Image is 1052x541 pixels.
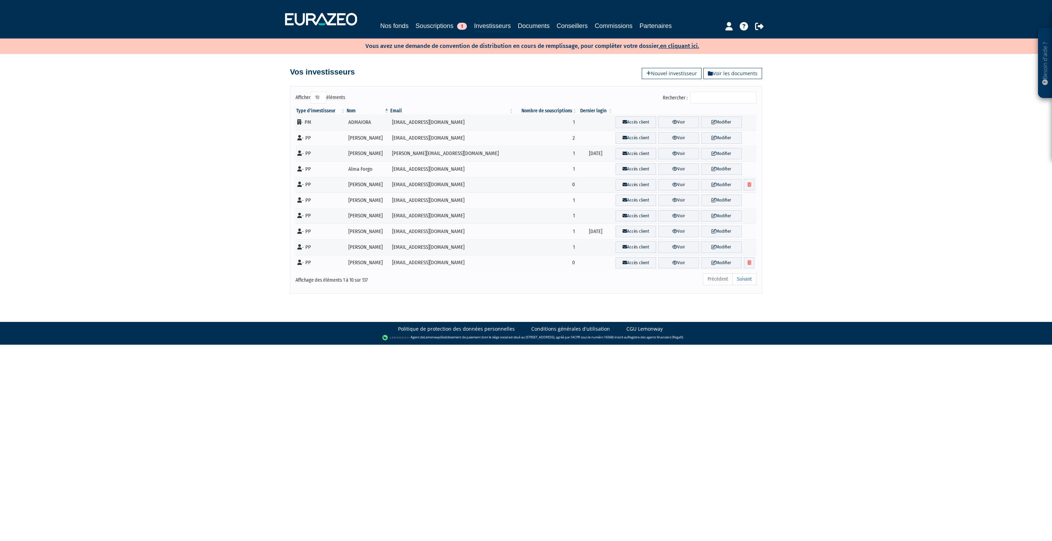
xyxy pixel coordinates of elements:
[658,163,699,175] a: Voir
[311,92,326,104] select: Afficheréléments
[514,208,577,224] td: 1
[346,114,390,130] td: ADMAIORA
[616,148,656,160] a: Accès client
[658,117,699,128] a: Voir
[285,13,357,26] img: 1732889491-logotype_eurazeo_blanc_rvb.png
[296,107,346,114] th: Type d'investisseur : activer pour trier la colonne par ordre croissant
[658,148,699,160] a: Voir
[296,224,346,239] td: - PP
[663,92,756,104] label: Rechercher :
[514,177,577,193] td: 0
[628,335,683,340] a: Registre des agents financiers (Regafi)
[616,226,656,237] a: Accès client
[296,92,345,104] label: Afficher éléments
[346,224,390,239] td: [PERSON_NAME]
[390,192,514,208] td: [EMAIL_ADDRESS][DOMAIN_NAME]
[390,161,514,177] td: [EMAIL_ADDRESS][DOMAIN_NAME]
[531,325,610,332] a: Conditions générales d'utilisation
[701,226,742,237] a: Modifier
[744,179,754,191] a: Supprimer
[346,192,390,208] td: [PERSON_NAME]
[346,208,390,224] td: [PERSON_NAME]
[514,224,577,239] td: 1
[296,208,346,224] td: - PP
[457,23,467,30] span: 1
[514,146,577,162] td: 1
[616,257,656,269] a: Accès client
[660,42,699,50] a: en cliquant ici.
[296,239,346,255] td: - PP
[616,179,656,191] a: Accès client
[390,255,514,271] td: [EMAIL_ADDRESS][DOMAIN_NAME]
[296,273,482,284] div: Affichage des éléments 1 à 10 sur 137
[296,146,346,162] td: - PP
[701,117,742,128] a: Modifier
[658,179,699,191] a: Voir
[346,161,390,177] td: Alma Forgo
[514,130,577,146] td: 2
[701,195,742,206] a: Modifier
[415,21,467,31] a: Souscriptions1
[390,130,514,146] td: [EMAIL_ADDRESS][DOMAIN_NAME]
[514,114,577,130] td: 1
[296,114,346,130] td: - PM
[346,130,390,146] td: [PERSON_NAME]
[346,239,390,255] td: [PERSON_NAME]
[701,132,742,144] a: Modifier
[690,92,756,104] input: Rechercher :
[557,21,588,31] a: Conseillers
[345,40,699,50] p: Vous avez une demande de convention de distribution en cours de remplissage, pour compléter votre...
[424,335,440,340] a: Lemonway
[616,241,656,253] a: Accès client
[701,210,742,222] a: Modifier
[701,179,742,191] a: Modifier
[658,257,699,269] a: Voir
[296,177,346,193] td: - PP
[514,161,577,177] td: 1
[296,130,346,146] td: - PP
[658,195,699,206] a: Voir
[1041,32,1049,95] p: Besoin d'aide ?
[744,257,754,269] a: Supprimer
[642,68,702,79] a: Nouvel investisseur
[701,163,742,175] a: Modifier
[703,68,762,79] a: Voir les documents
[390,177,514,193] td: [EMAIL_ADDRESS][DOMAIN_NAME]
[390,107,514,114] th: Email : activer pour trier la colonne par ordre croissant
[474,21,511,32] a: Investisseurs
[296,161,346,177] td: - PP
[616,163,656,175] a: Accès client
[398,325,515,332] a: Politique de protection des données personnelles
[577,224,613,239] td: [DATE]
[701,257,742,269] a: Modifier
[390,208,514,224] td: [EMAIL_ADDRESS][DOMAIN_NAME]
[518,21,549,31] a: Documents
[514,107,577,114] th: Nombre de souscriptions : activer pour trier la colonne par ordre croissant
[390,146,514,162] td: [PERSON_NAME][EMAIL_ADDRESS][DOMAIN_NAME]
[382,334,409,341] img: logo-lemonway.png
[296,192,346,208] td: - PP
[514,192,577,208] td: 1
[346,255,390,271] td: [PERSON_NAME]
[732,273,756,285] a: Suivant
[514,255,577,271] td: 0
[616,117,656,128] a: Accès client
[658,210,699,222] a: Voir
[626,325,663,332] a: CGU Lemonway
[640,21,672,31] a: Partenaires
[390,114,514,130] td: [EMAIL_ADDRESS][DOMAIN_NAME]
[380,21,408,31] a: Nos fonds
[346,107,390,114] th: Nom : activer pour trier la colonne par ordre d&eacute;croissant
[390,239,514,255] td: [EMAIL_ADDRESS][DOMAIN_NAME]
[296,255,346,271] td: - PP
[346,177,390,193] td: [PERSON_NAME]
[595,21,633,31] a: Commissions
[577,146,613,162] td: [DATE]
[514,239,577,255] td: 1
[658,226,699,237] a: Voir
[290,68,355,76] h4: Vos investisseurs
[658,132,699,144] a: Voir
[701,148,742,160] a: Modifier
[701,241,742,253] a: Modifier
[616,132,656,144] a: Accès client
